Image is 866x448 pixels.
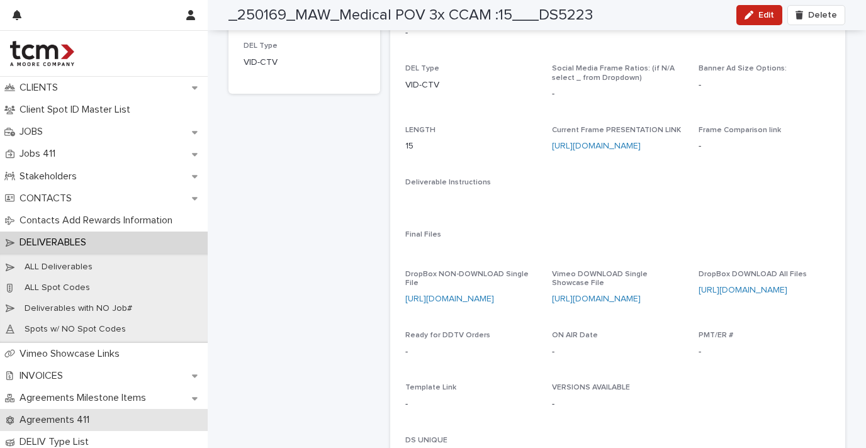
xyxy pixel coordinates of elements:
[808,11,837,20] span: Delete
[699,140,830,153] p: -
[405,65,439,72] span: DEL Type
[14,193,82,204] p: CONTACTS
[552,294,641,303] a: [URL][DOMAIN_NAME]
[699,271,807,278] span: DropBox DOWNLOAD All Files
[405,126,436,134] span: LENGTH
[552,345,683,359] p: -
[228,6,593,25] h2: _250169_MAW_Medical POV 3x CCAM :15___DS5223
[405,79,537,92] p: VID-CTV
[14,82,68,94] p: CLIENTS
[14,215,183,227] p: Contacts Add Rewards Information
[552,384,630,391] span: VERSIONS AVAILABLE
[14,171,87,182] p: Stakeholders
[552,142,641,150] a: [URL][DOMAIN_NAME]
[405,179,491,186] span: Deliverable Instructions
[14,237,96,249] p: DELIVERABLES
[787,5,845,25] button: Delete
[699,332,733,339] span: PMT/ER #
[14,324,136,335] p: Spots w/ NO Spot Codes
[552,398,683,411] p: -
[736,5,782,25] button: Edit
[14,436,99,448] p: DELIV Type List
[552,332,598,339] span: ON AIR Date
[699,286,787,294] a: [URL][DOMAIN_NAME]
[14,148,65,160] p: Jobs 411
[405,294,494,303] a: [URL][DOMAIN_NAME]
[405,398,537,411] p: -
[14,104,140,116] p: Client Spot ID Master List
[405,332,490,339] span: Ready for DDTV Orders
[758,11,774,20] span: Edit
[14,348,130,360] p: Vimeo Showcase Links
[14,303,142,314] p: Deliverables with NO Job#
[405,140,537,153] p: 15
[14,126,53,138] p: JOBS
[10,41,74,66] img: 4hMmSqQkux38exxPVZHQ
[14,370,73,382] p: INVOICES
[552,271,648,287] span: Vimeo DOWNLOAD Single Showcase File
[14,414,99,426] p: Agreements 411
[405,26,408,40] p: -
[699,345,830,359] p: -
[405,271,529,287] span: DropBox NON-DOWNLOAD Single File
[14,392,156,404] p: Agreements Milestone Items
[14,262,103,272] p: ALL Deliverables
[244,42,278,50] span: DEL Type
[552,126,681,134] span: Current Frame PRESENTATION LINK
[552,87,683,101] p: -
[699,126,781,134] span: Frame Comparison link
[699,65,787,72] span: Banner Ad Size Options:
[405,345,537,359] p: -
[552,65,675,81] span: Social Media Frame Ratios: (if N/A select _ from Dropdown)
[405,231,441,238] span: Final Files
[244,56,365,69] p: VID-CTV
[405,384,456,391] span: Template Link
[699,79,830,92] p: -
[14,283,100,293] p: ALL Spot Codes
[405,437,447,444] span: DS UNIQUE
